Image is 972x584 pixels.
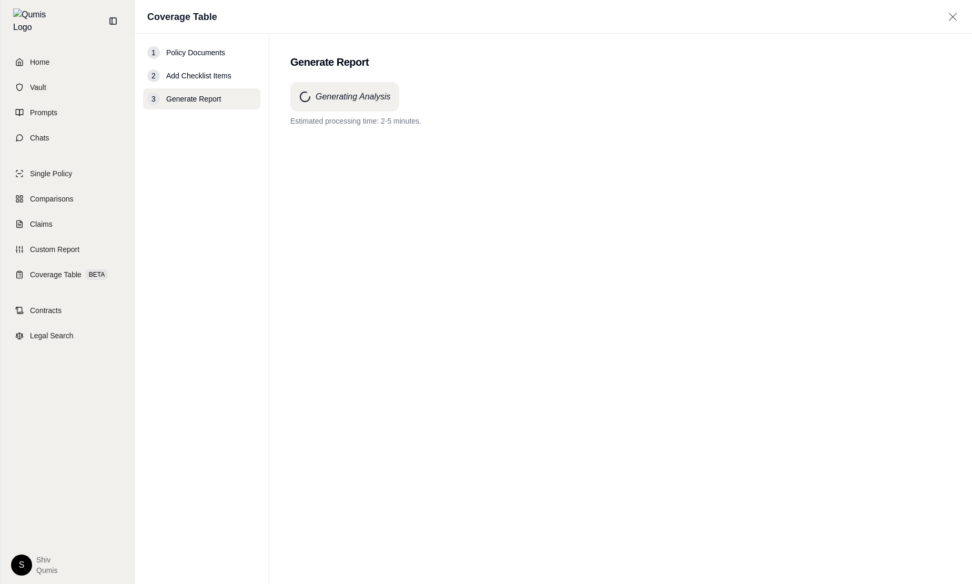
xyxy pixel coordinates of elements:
div: 3 [147,93,160,105]
div: 1 [147,46,160,59]
a: Legal Search [7,324,128,347]
a: Claims [7,213,128,236]
span: Coverage Table [30,269,82,280]
button: Collapse sidebar [105,13,121,29]
a: Comparisons [7,187,128,210]
span: Generate Report [166,94,221,104]
span: Chats [30,133,49,143]
a: Coverage TableBETA [7,263,128,286]
span: Prompts [30,107,57,118]
img: Qumis Logo [13,8,53,34]
span: Single Policy [30,168,72,179]
span: Shiv [36,555,57,565]
span: Vault [30,82,46,93]
span: BETA [86,269,108,280]
p: Estimated processing time: 2-5 minutes. [290,116,951,126]
div: S [11,555,32,576]
h4: Generating Analysis [316,90,391,103]
span: Qumis [36,565,57,576]
span: Comparisons [30,194,73,204]
a: Chats [7,126,128,149]
a: Home [7,51,128,74]
span: Legal Search [30,330,74,341]
h2: Generate Report [290,55,951,69]
a: Vault [7,76,128,99]
span: Contracts [30,305,62,316]
a: Prompts [7,101,128,124]
div: 2 [147,69,160,82]
h1: Coverage Table [147,9,217,24]
span: Home [30,57,49,67]
span: Add Checklist Items [166,71,231,81]
span: Claims [30,219,53,229]
a: Custom Report [7,238,128,261]
a: Single Policy [7,162,128,185]
a: Contracts [7,299,128,322]
span: Policy Documents [166,47,225,58]
span: Custom Report [30,244,79,255]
